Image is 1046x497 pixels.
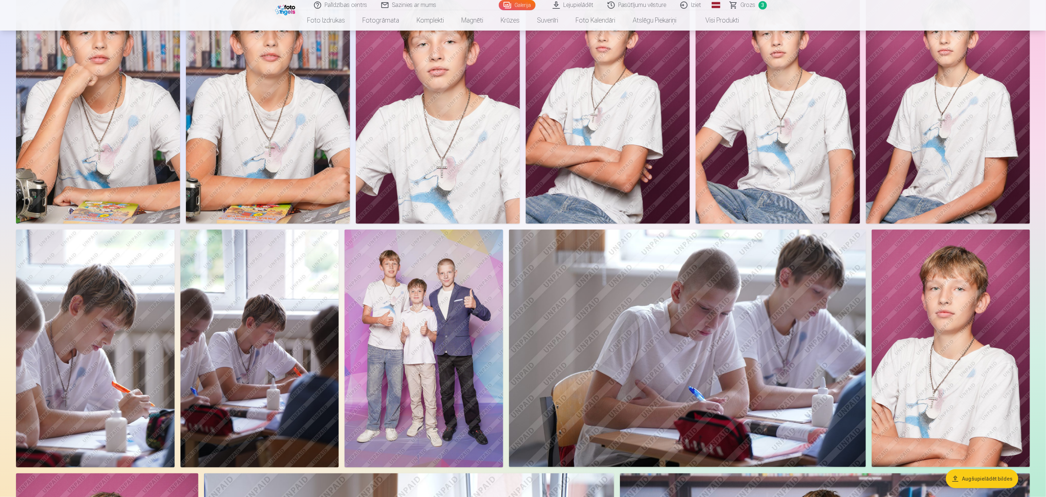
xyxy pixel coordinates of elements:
[759,1,767,9] span: 3
[408,10,453,31] a: Komplekti
[492,10,528,31] a: Krūzes
[275,3,297,15] img: /fa1
[567,10,624,31] a: Foto kalendāri
[528,10,567,31] a: Suvenīri
[741,1,756,9] span: Grozs
[685,10,748,31] a: Visi produkti
[354,10,408,31] a: Fotogrāmata
[624,10,685,31] a: Atslēgu piekariņi
[298,10,354,31] a: Foto izdrukas
[453,10,492,31] a: Magnēti
[946,469,1018,488] button: Augšupielādēt bildes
